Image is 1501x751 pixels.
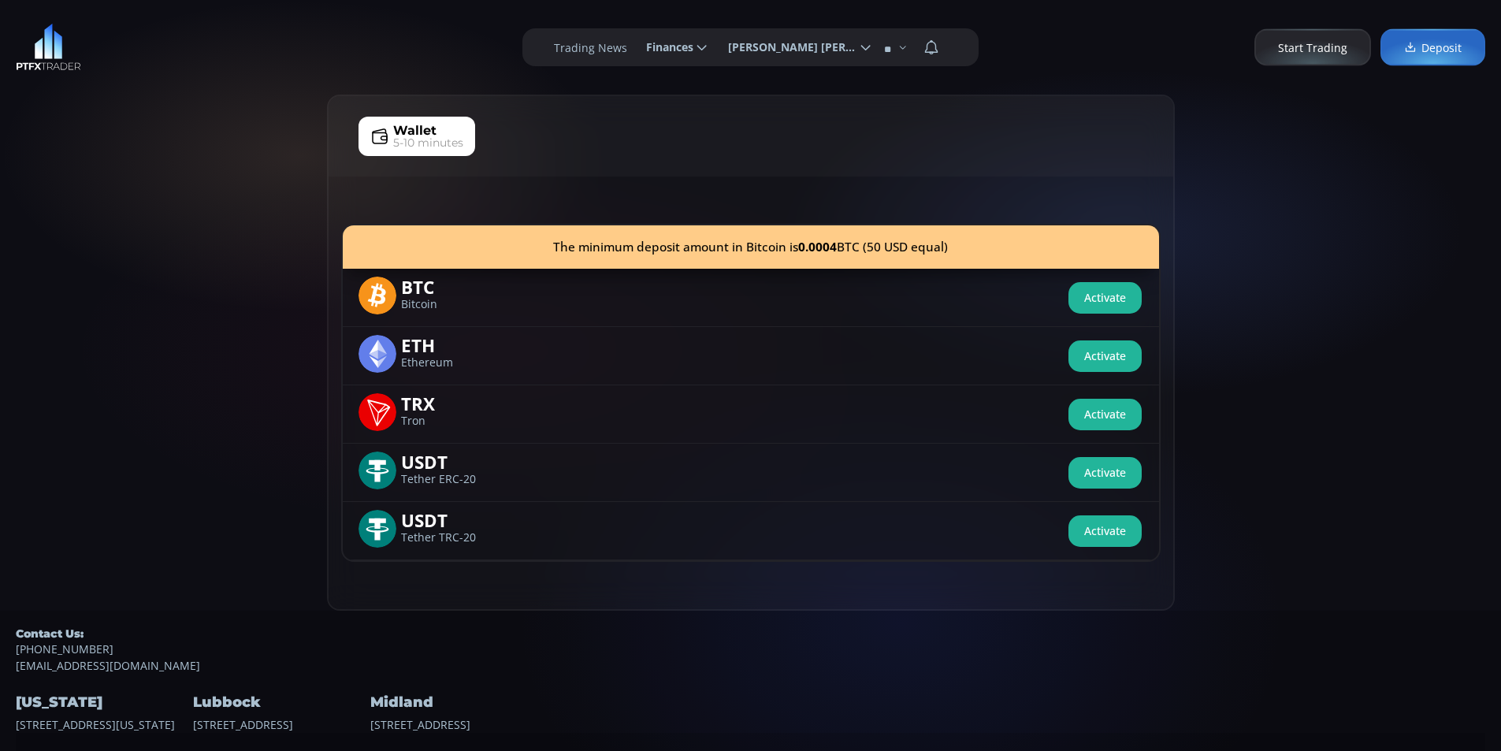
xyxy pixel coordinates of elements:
a: Wallet5-10 minutes [359,117,475,156]
a: Start Trading [1254,29,1371,66]
span: USDT [401,452,497,470]
div: [EMAIL_ADDRESS][DOMAIN_NAME] [16,626,1485,674]
div: [STREET_ADDRESS][US_STATE] [16,674,189,732]
a: Deposit [1380,29,1485,66]
span: BTC [401,277,497,295]
span: Deposit [1404,39,1462,56]
img: LOGO [16,24,81,71]
a: [PHONE_NUMBER] [16,641,1485,657]
span: Tether TRC-20 [401,533,497,543]
span: Wallet [393,121,437,140]
button: Activate [1068,340,1142,372]
h5: Contact Us: [16,626,1485,641]
span: TRX [401,393,497,411]
h4: Lubbock [193,690,366,716]
div: [STREET_ADDRESS] [193,674,366,732]
button: Activate [1068,282,1142,314]
button: Activate [1068,515,1142,547]
span: 5-10 minutes [393,135,463,151]
div: The minimum deposit amount in Bitcoin is BTC (50 USD equal) [343,225,1159,269]
span: Tron [401,416,497,426]
button: Activate [1068,399,1142,430]
h4: [US_STATE] [16,690,189,716]
h4: Midland [370,690,544,716]
span: [PERSON_NAME] [PERSON_NAME] [717,32,857,63]
span: Finances [635,32,693,63]
span: Start Trading [1278,39,1347,56]
span: Bitcoin [401,299,497,310]
span: Ethereum [401,358,497,368]
span: ETH [401,335,497,353]
span: Tether ERC-20 [401,474,497,485]
b: 0.0004 [798,239,837,255]
button: Activate [1068,457,1142,489]
label: Trading News [554,39,627,56]
span: USDT [401,510,497,528]
div: [STREET_ADDRESS] [370,674,544,732]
